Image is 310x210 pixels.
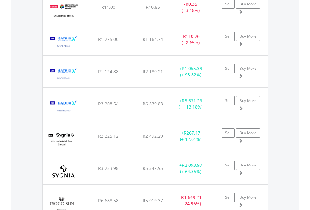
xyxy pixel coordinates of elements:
span: R2 093.97 [182,162,202,168]
a: Buy More [236,128,260,138]
span: R110.26 [183,33,200,39]
div: + (+ 113.18%) [171,98,210,110]
a: Sell [222,161,235,170]
img: EQU.ZA.STXCHN.png [46,31,82,54]
div: + (+ 12.01%) [171,130,210,142]
span: R1 055.33 [182,65,202,71]
span: R11.00 [101,4,115,10]
span: R6 688.58 [98,197,118,203]
a: Sell [222,193,235,202]
span: R5 347.95 [143,165,163,171]
span: R6 839.83 [143,101,163,107]
a: Sell [222,32,235,41]
a: Buy More [236,161,260,170]
span: R1 275.00 [98,36,118,42]
span: R5 019.37 [143,197,163,203]
span: R267.17 [184,130,200,136]
span: R1 164.74 [143,36,163,42]
a: Buy More [236,32,260,41]
a: Sell [222,128,235,138]
span: R1 669.21 [181,194,202,200]
a: Sell [222,96,235,105]
span: R3 208.54 [98,101,118,107]
span: R1 124.88 [98,69,118,74]
a: Sell [222,64,235,73]
a: Buy More [236,193,260,202]
a: Buy More [236,64,260,73]
img: EQU.ZA.SYG.png [46,160,81,182]
span: R2 225.12 [98,133,118,139]
span: R3 253.98 [98,165,118,171]
span: R10.65 [146,4,160,10]
span: R2 492.29 [143,133,163,139]
div: - (- 8.65%) [171,33,210,46]
span: R2 180.21 [143,69,163,74]
img: EQU.ZA.STXWDM.png [46,64,82,86]
div: - (- 3.18%) [171,1,210,13]
img: EQU.ZA.STXNDQ.png [46,96,82,118]
img: EQU.ZA.SYG4IR.png [46,128,77,150]
a: Buy More [236,96,260,105]
div: + (+ 64.35%) [171,162,210,175]
div: + (+ 93.82%) [171,65,210,78]
span: R0.35 [186,1,197,7]
span: R3 631.29 [182,98,202,104]
div: - (- 24.96%) [171,194,210,207]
